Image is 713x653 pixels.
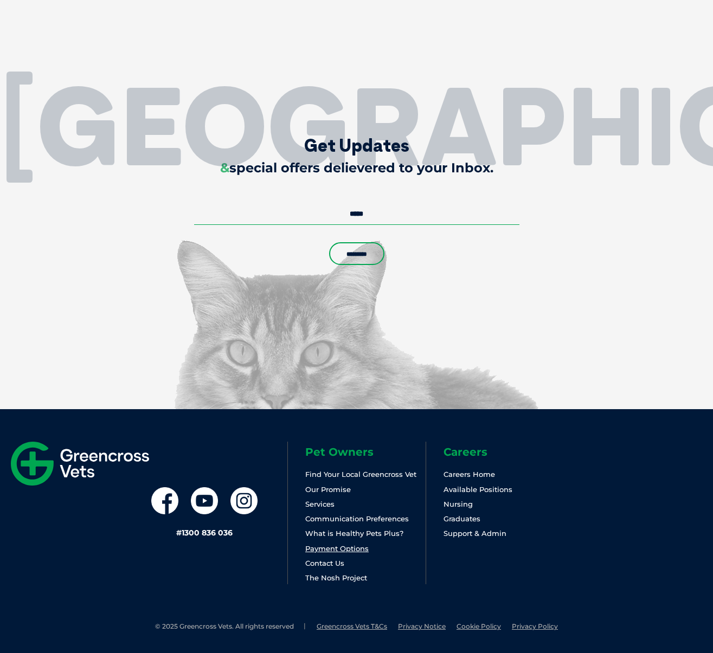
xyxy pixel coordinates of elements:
[444,447,564,457] h6: Careers
[305,514,409,523] a: Communication Preferences
[305,529,403,538] a: What is Healthy Pets Plus?
[305,559,344,567] a: Contact Us
[155,622,306,631] li: © 2025 Greencross Vets. All rights reserved
[512,622,558,630] a: Privacy Policy
[444,529,506,538] a: Support & Admin
[305,485,351,494] a: Our Promise
[317,622,387,630] a: Greencross Vets T&Cs
[305,470,416,479] a: Find Your Local Greencross Vet
[176,528,182,538] span: #
[305,447,426,457] h6: Pet Owners
[444,500,473,508] a: Nursing
[305,573,367,582] a: The Nosh Project
[444,470,495,479] a: Careers Home
[176,528,233,538] a: #1300 836 036
[444,514,480,523] a: Graduates
[457,622,501,630] a: Cookie Policy
[444,485,512,494] a: Available Positions
[305,500,335,508] a: Services
[305,544,369,553] a: Payment Options
[398,622,446,630] a: Privacy Notice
